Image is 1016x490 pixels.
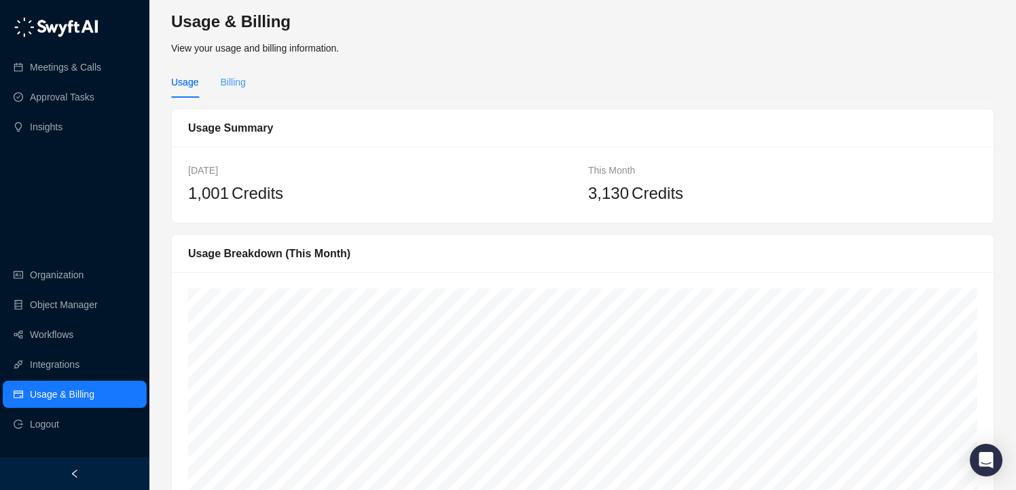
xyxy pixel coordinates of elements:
[188,184,229,202] span: 1,001
[188,245,977,262] div: Usage Breakdown (This Month)
[30,83,94,111] a: Approval Tasks
[232,181,283,206] span: Credits
[188,163,577,178] div: [DATE]
[970,444,1002,476] div: Open Intercom Messenger
[30,54,101,81] a: Meetings & Calls
[30,113,62,140] a: Insights
[30,351,79,378] a: Integrations
[70,469,79,478] span: left
[30,321,73,348] a: Workflows
[30,411,59,438] span: Logout
[30,261,84,288] a: Organization
[171,11,994,33] h3: Usage & Billing
[14,419,23,429] span: logout
[14,17,98,37] img: logo-05li4sbe.png
[632,181,683,206] span: Credits
[30,381,94,408] a: Usage & Billing
[30,291,98,318] a: Object Manager
[171,75,198,90] div: Usage
[220,75,245,90] div: Billing
[588,184,629,202] span: 3,130
[171,43,339,54] span: View your usage and billing information.
[588,163,977,178] div: This Month
[188,119,977,136] div: Usage Summary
